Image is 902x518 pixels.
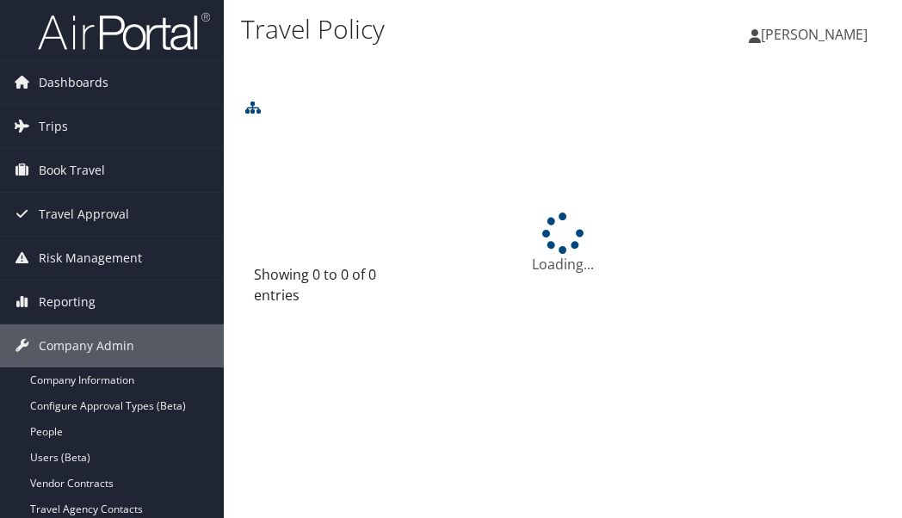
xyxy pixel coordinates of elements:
[761,25,868,44] span: [PERSON_NAME]
[241,213,885,274] div: Loading...
[39,281,96,324] span: Reporting
[39,105,68,148] span: Trips
[39,324,134,367] span: Company Admin
[39,61,108,104] span: Dashboards
[749,9,885,60] a: [PERSON_NAME]
[38,11,210,52] img: airportal-logo.png
[39,149,105,192] span: Book Travel
[241,11,670,47] h1: Travel Policy
[39,193,129,236] span: Travel Approval
[254,264,389,314] div: Showing 0 to 0 of 0 entries
[39,237,142,280] span: Risk Management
